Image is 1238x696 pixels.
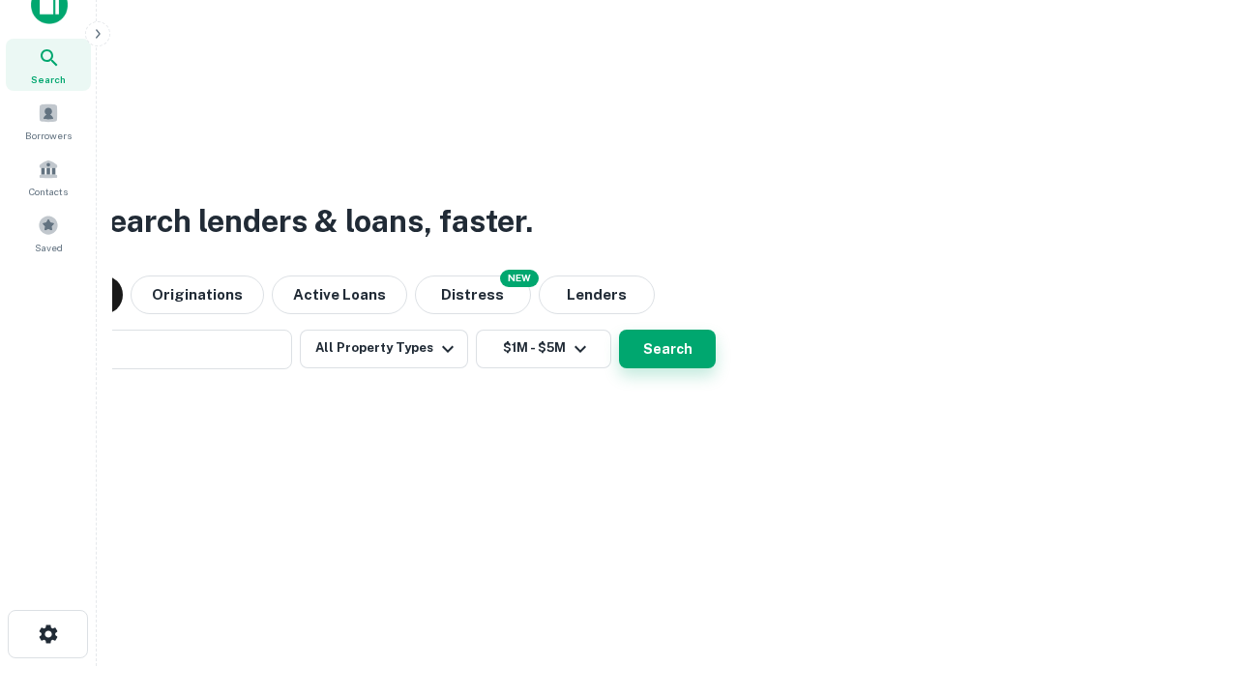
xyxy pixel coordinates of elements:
[272,275,407,314] button: Active Loans
[25,128,72,143] span: Borrowers
[1141,541,1238,634] iframe: Chat Widget
[35,240,63,255] span: Saved
[6,151,91,203] a: Contacts
[6,39,91,91] a: Search
[476,330,611,368] button: $1M - $5M
[539,275,655,314] button: Lenders
[300,330,468,368] button: All Property Types
[88,198,533,245] h3: Search lenders & loans, faster.
[29,184,68,199] span: Contacts
[6,207,91,259] a: Saved
[6,95,91,147] a: Borrowers
[500,270,539,287] div: NEW
[31,72,66,87] span: Search
[619,330,716,368] button: Search
[415,275,531,314] button: Search distressed loans with lien and other non-mortgage details.
[131,275,264,314] button: Originations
